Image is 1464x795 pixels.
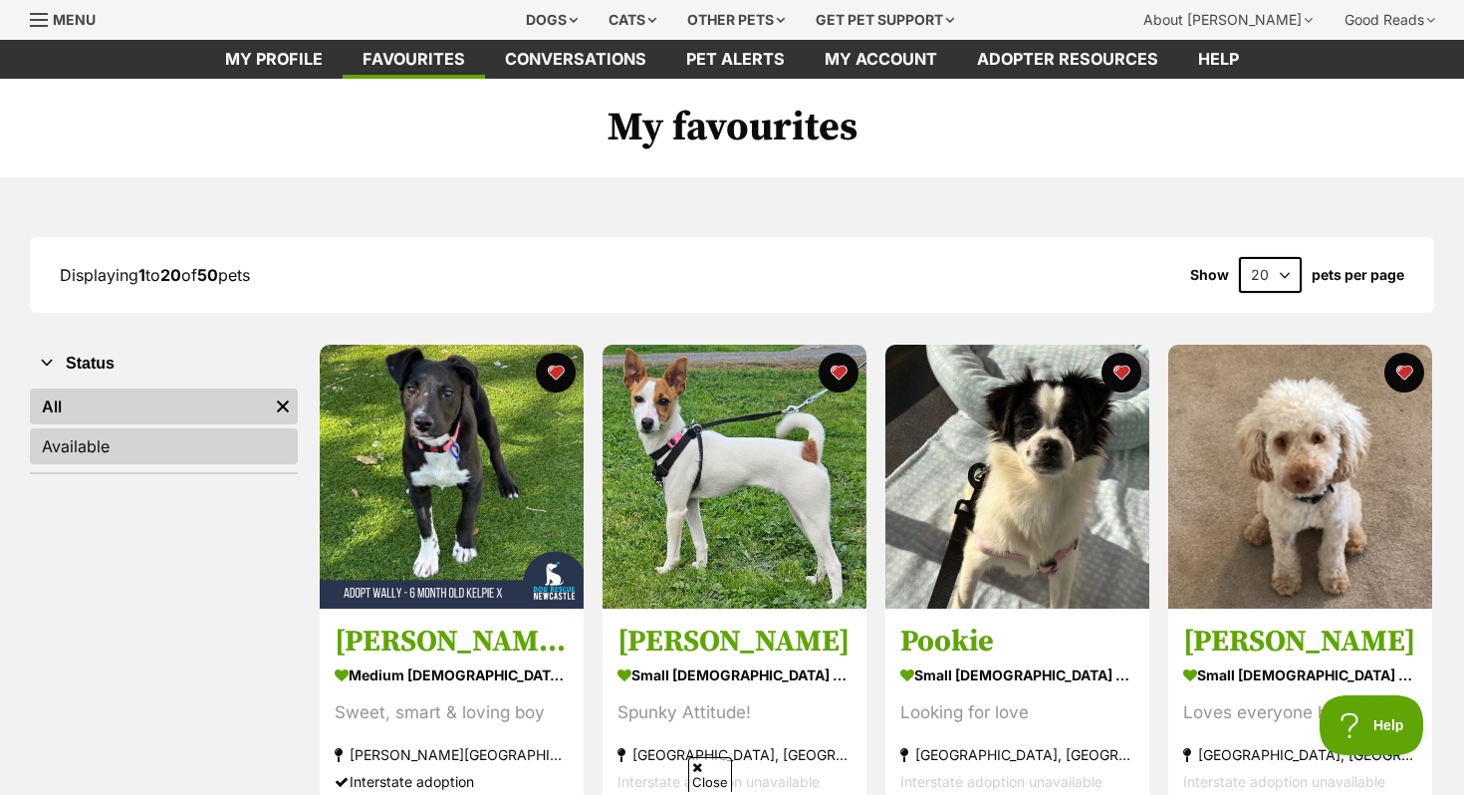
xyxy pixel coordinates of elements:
[60,265,250,285] span: Displaying to of pets
[320,345,584,609] img: Wally - 6 Month Old Kelpie X
[900,774,1102,791] span: Interstate adoption unavailable
[53,11,96,28] span: Menu
[30,385,298,472] div: Status
[617,700,852,727] div: Spunky Attitude!
[617,662,852,690] div: small [DEMOGRAPHIC_DATA] Dog
[197,265,218,285] strong: 50
[1183,662,1417,690] div: small [DEMOGRAPHIC_DATA] Dog
[1178,40,1259,79] a: Help
[335,662,569,690] div: medium [DEMOGRAPHIC_DATA] Dog
[603,345,866,609] img: Nellie
[536,353,576,393] button: favourite
[885,345,1149,609] img: Pookie
[666,40,805,79] a: Pet alerts
[335,624,569,662] h3: [PERSON_NAME] - [DEMOGRAPHIC_DATA] Kelpie X
[160,265,181,285] strong: 20
[617,624,852,662] h3: [PERSON_NAME]
[1312,267,1404,283] label: pets per page
[688,757,732,792] span: Close
[1384,353,1424,393] button: favourite
[1183,624,1417,662] h3: [PERSON_NAME]
[335,700,569,727] div: Sweet, smart & loving boy
[30,428,298,464] a: Available
[268,389,298,424] a: Remove filter
[138,265,145,285] strong: 1
[1183,700,1417,727] div: Loves everyone he meets
[805,40,957,79] a: My account
[1183,742,1417,769] div: [GEOGRAPHIC_DATA], [GEOGRAPHIC_DATA]
[900,662,1134,690] div: small [DEMOGRAPHIC_DATA] Dog
[900,742,1134,769] div: [GEOGRAPHIC_DATA], [GEOGRAPHIC_DATA]
[957,40,1178,79] a: Adopter resources
[900,624,1134,662] h3: Pookie
[819,353,858,393] button: favourite
[205,40,343,79] a: My profile
[617,742,852,769] div: [GEOGRAPHIC_DATA], [GEOGRAPHIC_DATA]
[617,774,820,791] span: Interstate adoption unavailable
[485,40,666,79] a: conversations
[343,40,485,79] a: Favourites
[30,389,268,424] a: All
[1168,345,1432,609] img: Georgie
[1320,695,1424,755] iframe: Help Scout Beacon - Open
[900,700,1134,727] div: Looking for love
[335,742,569,769] div: [PERSON_NAME][GEOGRAPHIC_DATA], [GEOGRAPHIC_DATA]
[30,351,298,377] button: Status
[1190,267,1229,283] span: Show
[1183,774,1385,791] span: Interstate adoption unavailable
[1101,353,1141,393] button: favourite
